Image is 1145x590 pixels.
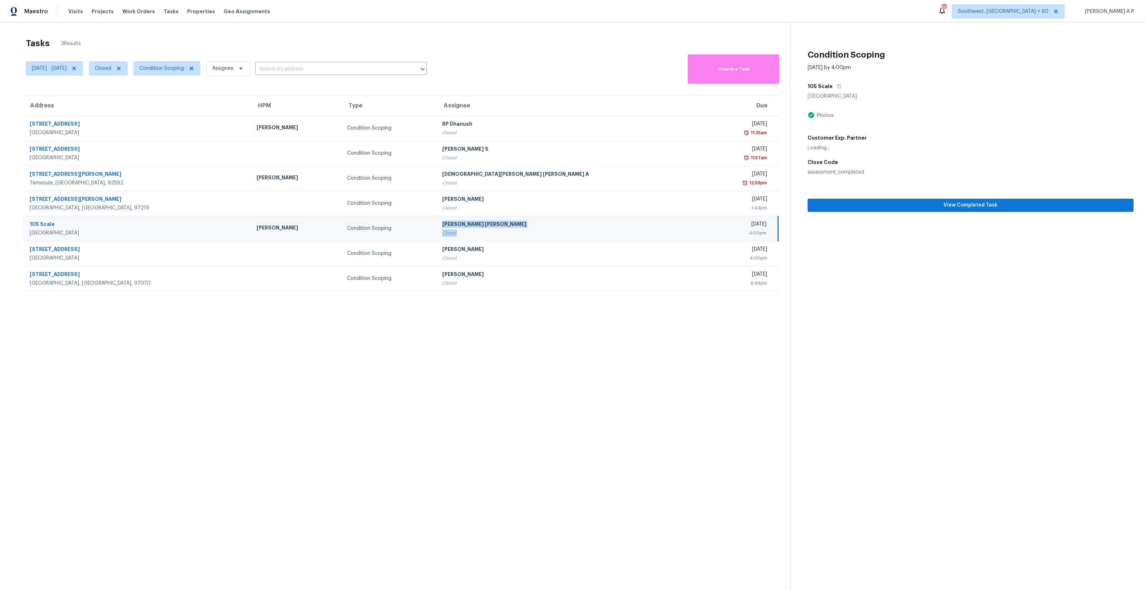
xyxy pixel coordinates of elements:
h5: 105 Scale [808,83,833,90]
div: Condition Scoping [347,125,431,132]
div: [STREET_ADDRESS] [30,145,245,154]
div: 4:00pm [712,255,767,262]
button: View Completed Task [808,199,1134,212]
span: 3 Results [61,40,81,47]
div: Condition Scoping [347,225,431,232]
span: Visits [68,8,83,15]
div: 11:25am [749,129,767,136]
div: [DATE] by 4:00pm [808,64,851,71]
div: [PERSON_NAME] [257,224,336,233]
div: [GEOGRAPHIC_DATA] [30,154,245,161]
span: Properties [187,8,215,15]
span: Tasks [164,9,179,14]
h5: Customer Exp. Partner [808,134,867,141]
div: Closed [442,280,701,287]
div: Condition Scoping [347,175,431,182]
th: Address [23,96,251,116]
div: assessment_completed [808,169,1134,176]
div: [PERSON_NAME] S [442,145,701,154]
th: Type [341,96,437,116]
input: Search by address [255,64,407,75]
div: [GEOGRAPHIC_DATA] [30,229,245,237]
div: Closed [442,229,701,237]
div: 4:00pm [712,229,766,237]
div: Temecula, [GEOGRAPHIC_DATA], 92592 [30,179,245,187]
div: [DATE] [712,195,767,204]
div: [DATE] [712,170,767,179]
div: [GEOGRAPHIC_DATA] [808,93,1134,100]
div: [GEOGRAPHIC_DATA] [30,255,245,262]
th: Assignee [437,96,707,116]
h5: Close Code [808,159,1134,166]
th: Due [707,96,778,116]
img: Overdue Alarm Icon [744,154,749,161]
div: Closed [442,179,701,187]
th: HPM [251,96,341,116]
div: [GEOGRAPHIC_DATA], [GEOGRAPHIC_DATA], 97070 [30,280,245,287]
div: [DATE] [712,221,766,229]
h2: Condition Scoping [808,51,885,58]
div: Condition Scoping [347,275,431,282]
div: [PERSON_NAME] [442,246,701,255]
div: [PERSON_NAME] [442,271,701,280]
span: Closed [95,65,111,72]
span: Loading... [808,145,830,150]
div: [STREET_ADDRESS][PERSON_NAME] [30,195,245,204]
span: Southwest, [GEOGRAPHIC_DATA] + 60 [958,8,1048,15]
span: [DATE] - [DATE] [32,65,67,72]
div: Closed [442,204,701,212]
div: [STREET_ADDRESS][PERSON_NAME] [30,170,245,179]
span: Maestro [24,8,48,15]
span: Geo Assignments [224,8,270,15]
div: [GEOGRAPHIC_DATA], [GEOGRAPHIC_DATA], 97219 [30,204,245,212]
div: Closed [442,255,701,262]
span: Work Orders [122,8,155,15]
div: 11:57am [749,154,767,161]
div: Condition Scoping [347,150,431,157]
div: 105 Scale [30,221,245,229]
div: [STREET_ADDRESS] [30,271,245,280]
div: [DATE] [712,246,767,255]
div: Condition Scoping [347,250,431,257]
div: Closed [442,154,701,161]
div: [DATE] [712,120,767,129]
div: [STREET_ADDRESS] [30,246,245,255]
div: [STREET_ADDRESS] [30,120,245,129]
span: Projects [92,8,114,15]
button: Copy Address [833,80,842,93]
span: View Completed Task [813,201,1128,210]
div: [PERSON_NAME] [257,124,336,133]
img: Overdue Alarm Icon [742,179,748,187]
span: Condition Scoping [140,65,184,72]
div: [GEOGRAPHIC_DATA] [30,129,245,136]
div: [DATE] [712,145,767,154]
div: [PERSON_NAME] [PERSON_NAME] [442,221,701,229]
img: Overdue Alarm Icon [744,129,749,136]
div: Photos [815,112,834,119]
div: 4:46pm [712,280,767,287]
div: RP Dhanush [442,120,701,129]
span: [PERSON_NAME] A P [1082,8,1134,15]
img: Artifact Present Icon [808,111,815,119]
div: 1:43pm [712,204,767,212]
div: [PERSON_NAME] [442,195,701,204]
div: Condition Scoping [347,200,431,207]
div: Closed [442,129,701,136]
button: Open [418,64,428,74]
div: 12:59pm [748,179,767,187]
span: Assignee [212,65,233,72]
span: Create a Task [691,65,776,73]
div: [PERSON_NAME] [257,174,336,183]
div: 524 [941,4,946,11]
div: [DEMOGRAPHIC_DATA][PERSON_NAME] [PERSON_NAME] A [442,170,701,179]
button: Create a Task [688,54,779,84]
div: [DATE] [712,271,767,280]
h2: Tasks [26,40,50,47]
